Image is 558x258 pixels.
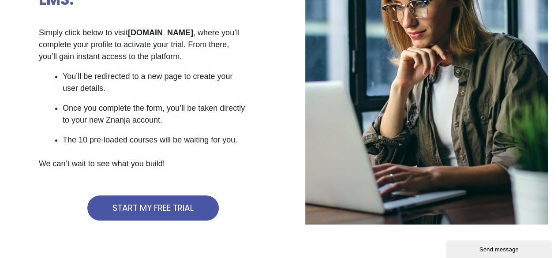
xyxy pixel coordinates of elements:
[446,239,554,258] iframe: chat widget
[63,71,247,94] p: You’ll be redirected to a new page to create your user details.
[39,27,247,63] p: Simply click below to visit , where you’ll complete your profile to activate your trial. From the...
[112,204,194,212] span: START MY FREE TRIAL
[128,28,193,37] strong: [DOMAIN_NAME]
[87,195,219,221] a: START MY FREE TRIAL
[39,158,247,170] p: We can’t wait to see what you build!
[63,102,247,126] p: Once you complete the form, you’ll be taken directly to your new Znanja account.
[63,134,247,146] p: The 10 pre-loaded courses will be waiting for you.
